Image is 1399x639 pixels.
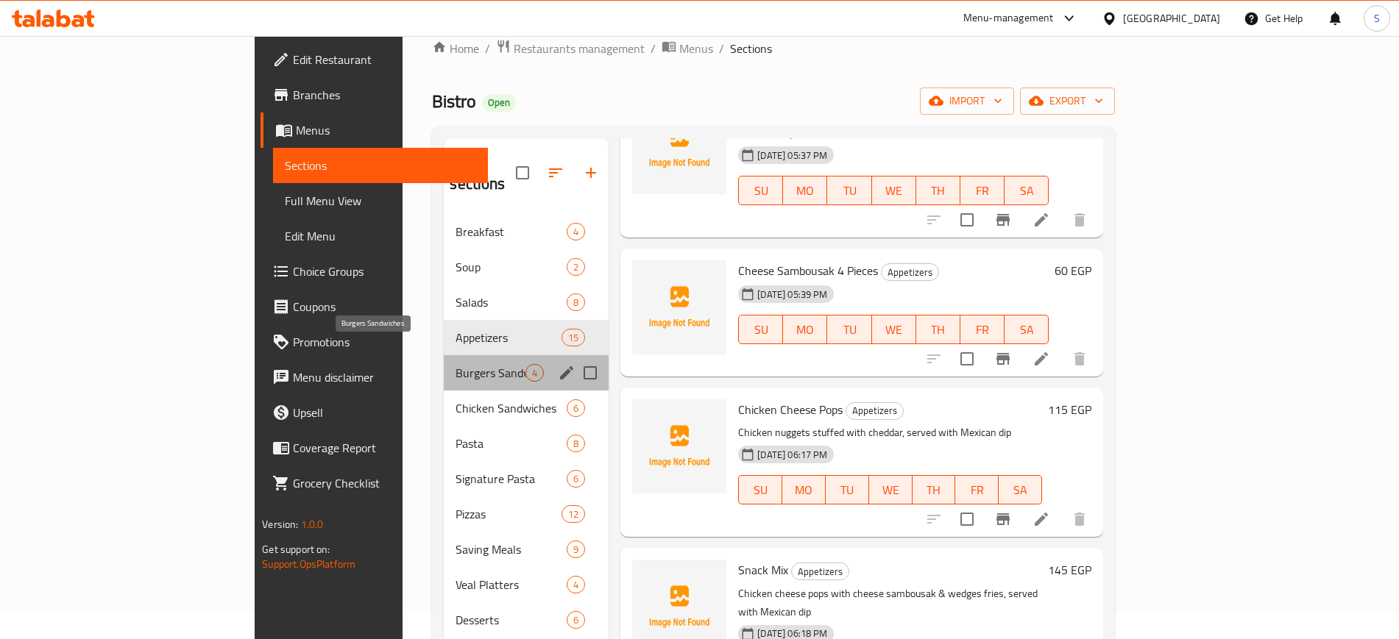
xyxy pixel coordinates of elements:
span: TH [918,479,950,501]
span: SU [745,180,777,201]
div: Saving Meals9 [444,532,609,567]
span: Snack Mix [738,559,788,581]
span: Appetizers [792,563,849,580]
span: S [1374,10,1380,26]
li: / [719,40,724,57]
div: items [567,576,585,593]
button: TU [827,315,871,344]
div: Appetizers [846,402,904,420]
button: Add section [573,155,609,190]
button: SA [1005,176,1049,205]
div: [GEOGRAPHIC_DATA] [1123,10,1220,26]
span: SA [1010,319,1043,340]
span: Appetizers [882,264,938,281]
span: Veal Platters [456,576,567,593]
div: items [567,293,585,311]
div: items [567,611,585,629]
span: MO [788,479,820,501]
span: 6 [567,613,584,627]
span: WE [875,479,907,501]
a: Restaurants management [496,39,645,58]
a: Branches [261,77,488,113]
div: Signature Pasta6 [444,461,609,496]
span: Select to update [952,504,982,535]
span: Chicken Sandwiches [456,399,567,417]
button: WE [869,475,913,504]
span: Cheese Sambousak 4 Pieces [738,260,878,282]
div: items [562,329,585,346]
span: Version: [262,515,298,534]
button: import [920,88,1014,115]
span: 6 [567,401,584,415]
button: SU [738,176,783,205]
a: Edit menu item [1033,211,1050,229]
h6: 115 EGP [1048,399,1091,420]
span: 2 [567,260,584,274]
span: [DATE] 05:37 PM [751,149,833,163]
button: TU [827,176,871,205]
span: WE [878,180,910,201]
span: SA [1005,479,1036,501]
h6: 60 EGP [1055,260,1091,281]
span: Grocery Checklist [293,474,476,492]
button: TH [913,475,956,504]
span: TH [922,180,954,201]
span: 4 [567,578,584,592]
span: Saving Meals [456,540,567,558]
span: Soup [456,258,567,276]
span: Full Menu View [285,192,476,210]
nav: breadcrumb [432,39,1115,58]
span: 9 [567,543,584,557]
span: FR [966,319,999,340]
a: Upsell [261,395,488,430]
button: TU [826,475,869,504]
span: [DATE] 05:39 PM [751,288,833,301]
a: Promotions [261,324,488,360]
button: MO [783,176,827,205]
div: Signature Pasta [456,470,567,488]
div: items [567,223,585,240]
span: Breakfast [456,223,567,240]
div: Open [482,94,516,112]
span: Menu disclaimer [293,368,476,386]
span: Coverage Report [293,439,476,457]
a: Edit Restaurant [261,42,488,77]
div: Breakfast4 [444,214,609,249]
a: Coupons [261,289,488,324]
span: Select to update [952,343,982,374]
span: Branches [293,86,476,104]
span: Menus [296,121,476,139]
span: Pasta [456,435,567,452]
span: 1.0.0 [300,515,323,534]
div: Appetizers [791,563,849,580]
button: Branch-specific-item [985,202,1021,238]
div: items [525,364,544,382]
div: Chicken Sandwiches6 [444,390,609,426]
a: Full Menu View [273,183,488,218]
div: Salads8 [444,285,609,320]
button: SU [738,315,783,344]
span: Pizzas [456,505,562,523]
div: Pasta8 [444,426,609,461]
span: TH [922,319,954,340]
div: Soup2 [444,249,609,285]
img: Cheese Sambousak 4 Pieces [632,260,726,354]
div: Appetizers [456,329,562,346]
div: Appetizers15 [444,320,609,355]
button: TH [916,315,960,344]
span: Open [482,96,516,109]
span: Salads [456,293,567,311]
span: Chicken Cheese Pops [738,399,843,421]
button: delete [1062,501,1097,537]
a: Sections [273,148,488,183]
span: 8 [567,296,584,310]
span: Restaurants management [514,40,645,57]
a: Edit menu item [1033,510,1050,528]
span: Get support on: [262,540,330,559]
a: Menu disclaimer [261,360,488,395]
span: FR [961,479,993,501]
